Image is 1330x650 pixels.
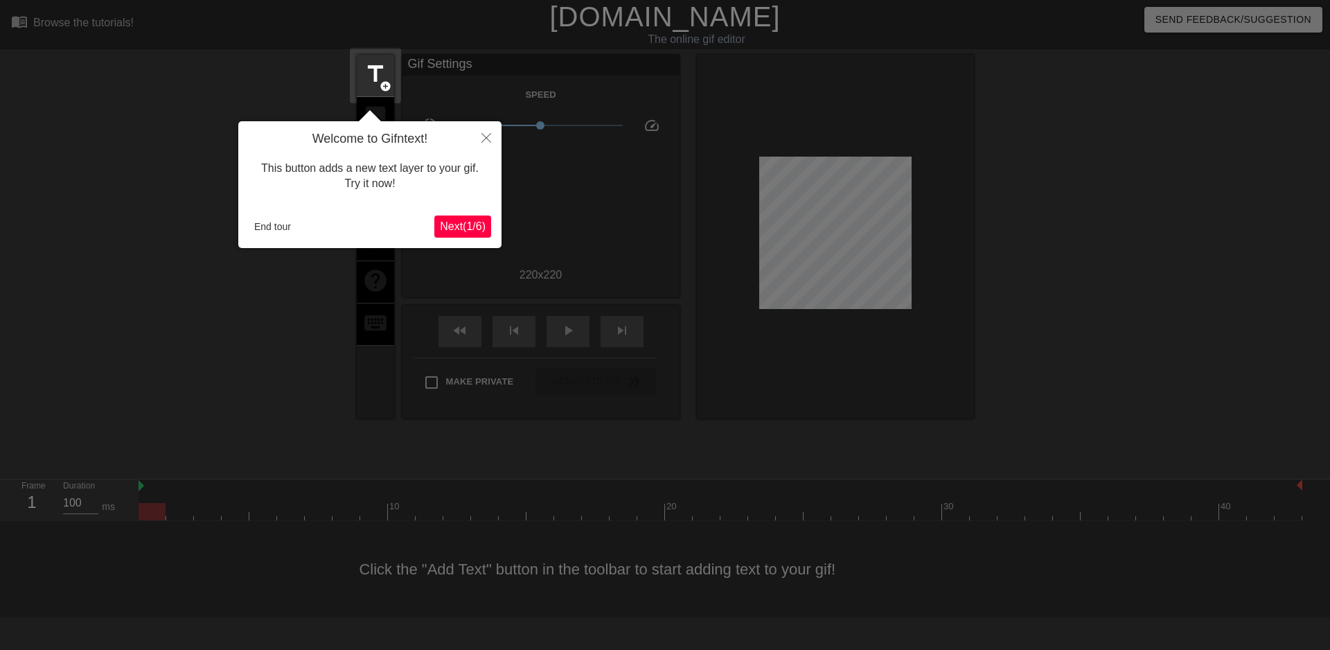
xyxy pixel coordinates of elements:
[471,121,502,153] button: Close
[249,216,296,237] button: End tour
[434,216,491,238] button: Next
[249,132,491,147] h4: Welcome to Gifntext!
[440,220,486,232] span: Next ( 1 / 6 )
[249,147,491,206] div: This button adds a new text layer to your gif. Try it now!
